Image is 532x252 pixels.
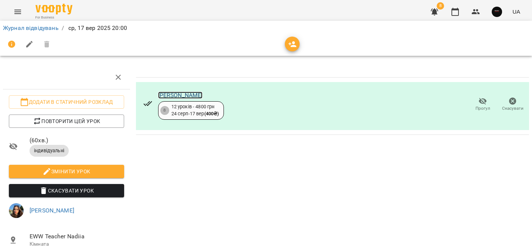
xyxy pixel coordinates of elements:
span: Змінити урок [15,167,118,176]
span: UA [512,8,520,16]
button: Змінити урок [9,165,124,178]
span: 8 [437,2,444,10]
img: Voopty Logo [35,4,72,14]
span: Повторити цей урок [15,117,118,126]
span: Скасувати Урок [15,186,118,195]
span: ( 60 хв. ) [30,136,124,145]
button: Скасувати [498,94,528,115]
span: EWW Teacher Nadiia [30,232,124,241]
button: Повторити цей урок [9,115,124,128]
span: індивідуальні [30,147,69,154]
span: For Business [35,15,72,20]
img: 5eed76f7bd5af536b626cea829a37ad3.jpg [492,7,502,17]
span: Скасувати [502,105,524,112]
div: 8 [160,106,169,115]
div: 12 уроків - 4800 грн 24 серп - 17 вер [171,103,219,117]
li: / [62,24,64,33]
a: [PERSON_NAME] [158,92,203,99]
span: Додати в статичний розклад [15,98,118,106]
button: Скасувати Урок [9,184,124,197]
b: ( 400 ₴ ) [204,111,219,116]
p: Кімната [30,241,124,248]
a: [PERSON_NAME] [30,207,74,214]
img: 11d839d777b43516e4e2c1a6df0945d0.jpeg [9,203,24,218]
button: UA [509,5,523,18]
nav: breadcrumb [3,24,529,33]
p: ср, 17 вер 2025 20:00 [67,24,127,33]
button: Прогул [468,94,498,115]
button: Додати в статичний розклад [9,95,124,109]
button: Menu [9,3,27,21]
a: Журнал відвідувань [3,24,59,31]
span: Прогул [475,105,490,112]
